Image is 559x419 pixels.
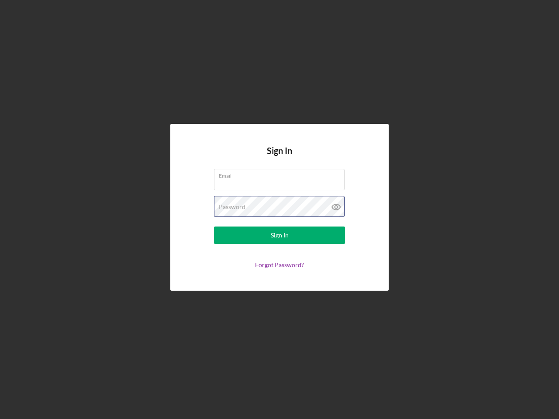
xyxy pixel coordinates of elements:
[267,146,292,169] h4: Sign In
[255,261,304,268] a: Forgot Password?
[219,169,345,179] label: Email
[219,203,245,210] label: Password
[214,227,345,244] button: Sign In
[271,227,289,244] div: Sign In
